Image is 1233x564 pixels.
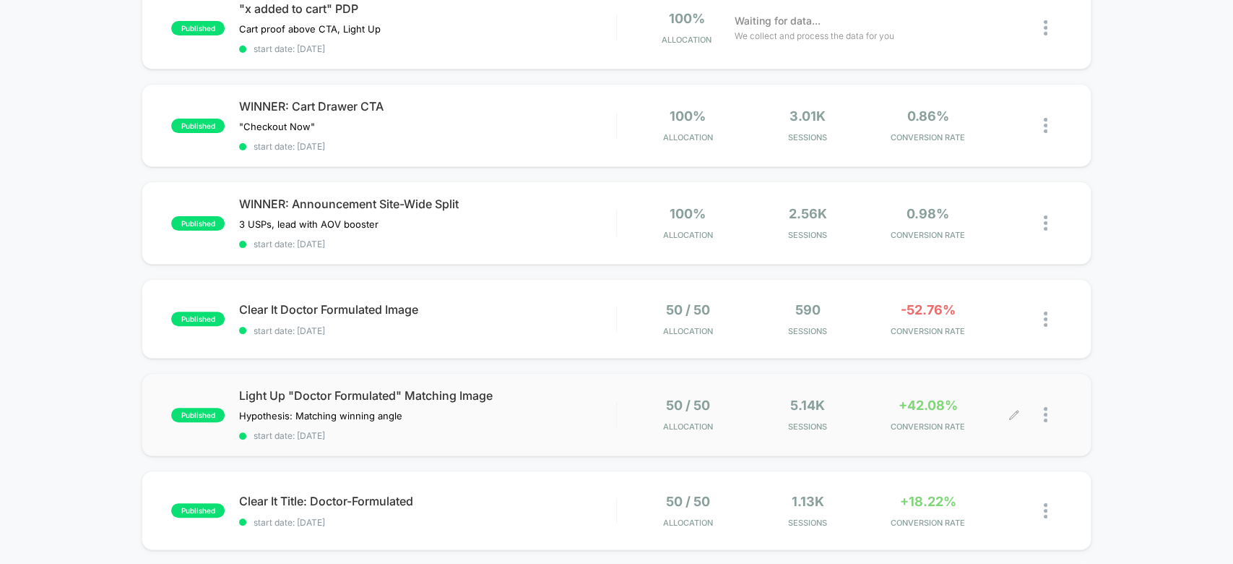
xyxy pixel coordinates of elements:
span: Allocation [663,326,713,336]
span: CONVERSION RATE [871,518,984,528]
span: start date: [DATE] [239,43,615,54]
span: "x added to cart" PDP [239,1,615,16]
span: -52.76% [900,302,955,317]
span: published [171,312,225,326]
span: +18.22% [899,494,956,509]
span: Sessions [751,230,864,240]
span: We collect and process the data for you [735,29,894,43]
span: Allocation [663,518,713,528]
span: 1.13k [792,494,824,509]
span: Allocation [662,35,711,45]
span: 100% [670,206,706,221]
span: 5.14k [790,398,825,413]
span: start date: [DATE] [239,141,615,152]
span: WINNER: Announcement Site-Wide Split [239,197,615,211]
span: Hypothesis: Matching winning angle [239,410,402,422]
span: published [171,408,225,422]
span: 3.01k [789,108,826,124]
span: Light Up "Doctor Formulated" Matching Image [239,388,615,403]
span: published [171,503,225,518]
span: 3 USPs, lead with AOV booster [239,218,378,230]
span: 50 / 50 [666,398,710,413]
span: CONVERSION RATE [871,326,984,336]
span: Allocation [663,422,713,432]
img: close [1044,215,1047,231]
span: WINNER: Cart Drawer CTA [239,99,615,114]
span: +42.08% [898,398,957,413]
span: Sessions [751,132,864,142]
span: published [171,216,225,231]
span: "Checkout Now" [239,121,315,132]
span: Allocation [663,132,713,142]
span: CONVERSION RATE [871,132,984,142]
span: start date: [DATE] [239,517,615,528]
span: Waiting for data... [735,13,821,29]
img: close [1044,118,1047,133]
span: 50 / 50 [666,302,710,317]
span: 50 / 50 [666,494,710,509]
span: 100% [668,11,704,26]
span: CONVERSION RATE [871,230,984,240]
span: Sessions [751,518,864,528]
span: 0.98% [907,206,949,221]
img: close [1044,503,1047,518]
img: close [1044,312,1047,327]
span: start date: [DATE] [239,239,615,249]
span: 2.56k [789,206,827,221]
span: 100% [670,108,706,124]
span: 0.86% [907,108,948,124]
span: Sessions [751,422,864,432]
span: Sessions [751,326,864,336]
span: 590 [795,302,821,317]
span: published [171,21,225,35]
span: Cart proof above CTA, Light Up [239,23,381,35]
img: close [1044,407,1047,422]
img: close [1044,20,1047,35]
span: published [171,119,225,133]
span: Clear It Doctor Formulated Image [239,302,615,317]
span: start date: [DATE] [239,430,615,441]
span: Clear It Title: Doctor-Formulated [239,494,615,508]
span: start date: [DATE] [239,325,615,336]
span: Allocation [663,230,713,240]
span: CONVERSION RATE [871,422,984,432]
